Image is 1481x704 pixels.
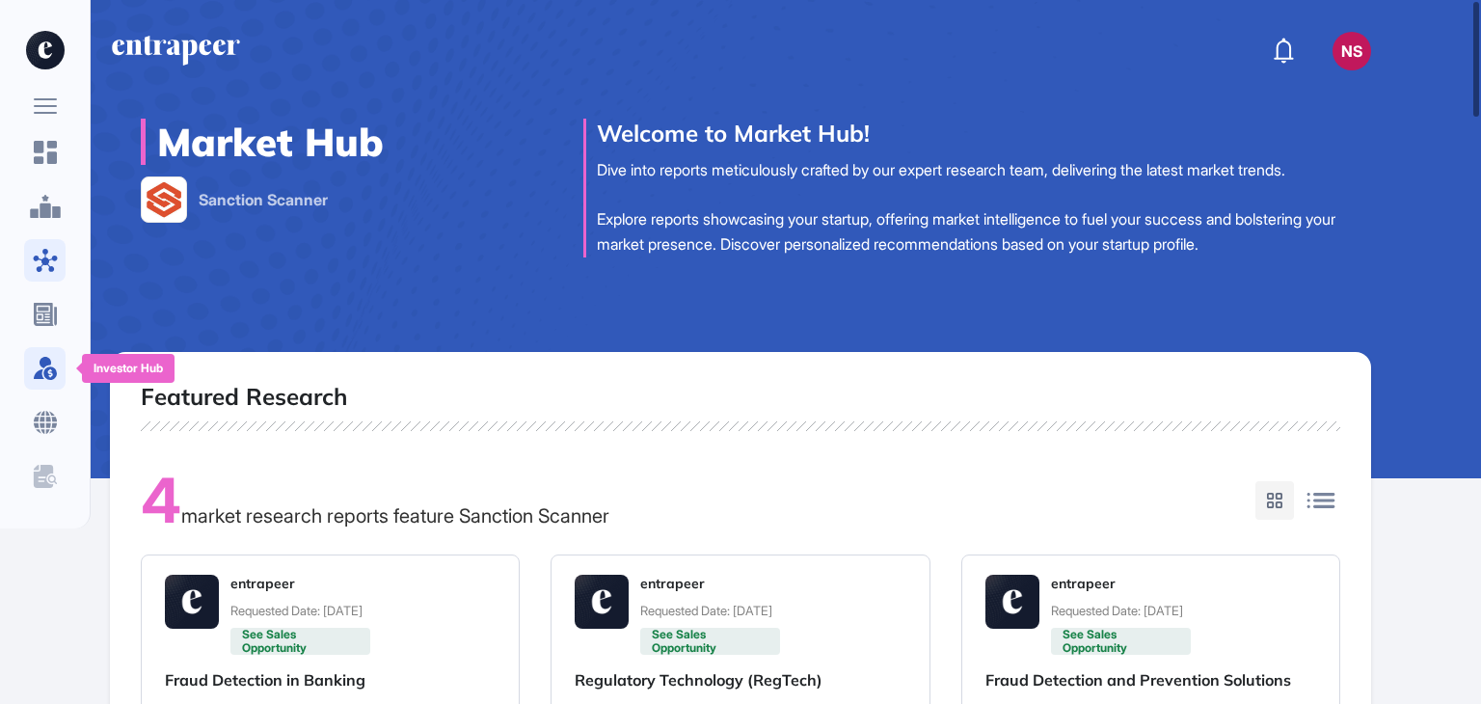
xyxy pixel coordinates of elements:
img: image [142,177,186,222]
button: ns [1333,32,1371,70]
span: Requested Date: [DATE] [1051,602,1191,621]
h1: Market Hub [157,119,384,165]
img: gojEo0ejOMenhr9zItGaFAeLOQAAAABJRU5ErkJggg== [165,575,219,629]
div: See Sales Opportunity [1051,628,1191,655]
div: Investor Hub [94,362,163,375]
div: Welcome to Market Hub! [597,119,1371,148]
img: gojEo0ejOMenhr9zItGaFAeLOQAAAABJRU5ErkJggg== [575,575,629,629]
img: gojEo0ejOMenhr9zItGaFAeLOQAAAABJRU5ErkJggg== [985,575,1039,629]
span: Sanction Scanner [199,188,328,211]
div: See Sales Opportunity [640,628,780,655]
h6: entrapeer [1051,575,1191,594]
span: Requested Date: [DATE] [640,602,780,621]
a: entrapeer-logo [110,36,242,67]
h6: entrapeer [640,575,780,594]
span: market research reports feature Sanction Scanner [181,504,609,528]
h6: entrapeer [230,575,370,594]
div: 4 [141,454,609,547]
div: See Sales Opportunity [230,628,370,655]
div: Dive into reports meticulously crafted by our expert research team, delivering the latest market ... [597,158,1371,257]
h2: Featured Research [141,383,347,411]
span: Requested Date: [DATE] [230,602,370,621]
